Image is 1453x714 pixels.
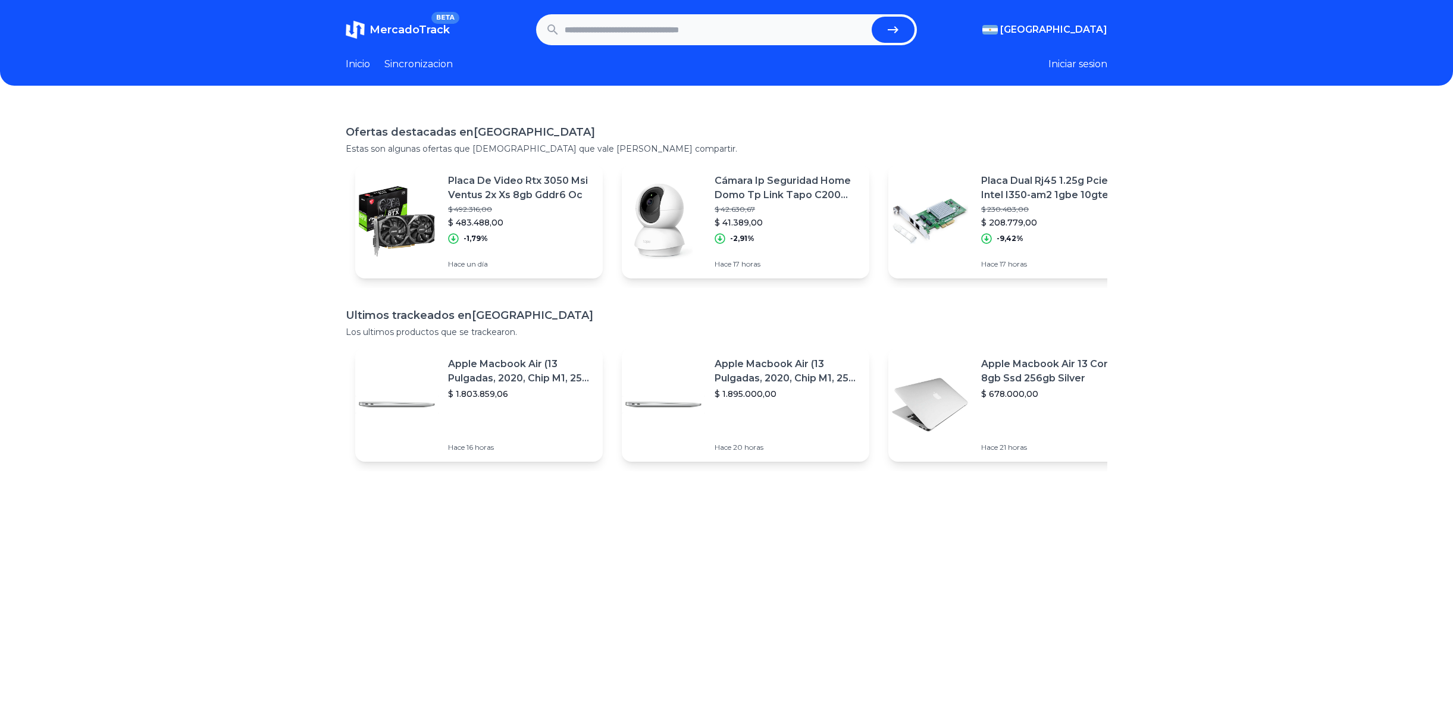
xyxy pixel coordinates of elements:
p: $ 1.895.000,00 [715,388,860,400]
p: Apple Macbook Air (13 Pulgadas, 2020, Chip M1, 256 Gb De Ssd, 8 Gb De Ram) - Plata [448,357,593,386]
a: Featured imageCámara Ip Seguridad Home Domo Tp Link Tapo C200 Gira 360º Bg$ 42.630,67$ 41.389,00-... [622,164,869,278]
p: $ 678.000,00 [981,388,1126,400]
p: -1,79% [464,234,488,243]
p: Hace 21 horas [981,443,1126,452]
img: Featured image [622,363,705,446]
button: Iniciar sesion [1048,57,1107,71]
p: Apple Macbook Air 13 Core I5 8gb Ssd 256gb Silver [981,357,1126,386]
a: Inicio [346,57,370,71]
img: Featured image [355,363,439,446]
img: Featured image [355,180,439,263]
h1: Ofertas destacadas en [GEOGRAPHIC_DATA] [346,124,1107,140]
img: Featured image [888,180,972,263]
p: Los ultimos productos que se trackearon. [346,326,1107,338]
a: Featured imageApple Macbook Air (13 Pulgadas, 2020, Chip M1, 256 Gb De Ssd, 8 Gb De Ram) - Plata$... [355,347,603,462]
img: Featured image [888,363,972,446]
a: Featured imagePlaca Dual Rj45 1.25g Pcie X4 Intel I350-am2 1gbe 10gtek$ 230.483,00$ 208.779,00-9,... [888,164,1136,278]
p: Hace un día [448,259,593,269]
p: Estas son algunas ofertas que [DEMOGRAPHIC_DATA] que vale [PERSON_NAME] compartir. [346,143,1107,155]
button: [GEOGRAPHIC_DATA] [982,23,1107,37]
a: Featured imageApple Macbook Air (13 Pulgadas, 2020, Chip M1, 256 Gb De Ssd, 8 Gb De Ram) - Plata$... [622,347,869,462]
p: -2,91% [730,234,754,243]
img: Featured image [622,180,705,263]
p: -9,42% [997,234,1023,243]
a: Sincronizacion [384,57,453,71]
p: Cámara Ip Seguridad Home Domo Tp Link Tapo C200 Gira 360º Bg [715,174,860,202]
p: $ 41.389,00 [715,217,860,228]
a: Featured imageApple Macbook Air 13 Core I5 8gb Ssd 256gb Silver$ 678.000,00Hace 21 horas [888,347,1136,462]
p: $ 230.483,00 [981,205,1126,214]
p: $ 492.316,00 [448,205,593,214]
p: Hace 20 horas [715,443,860,452]
img: MercadoTrack [346,20,365,39]
p: $ 1.803.859,06 [448,388,593,400]
p: $ 42.630,67 [715,205,860,214]
h1: Ultimos trackeados en [GEOGRAPHIC_DATA] [346,307,1107,324]
p: Hace 17 horas [981,259,1126,269]
p: Placa De Video Rtx 3050 Msi Ventus 2x Xs 8gb Gddr6 Oc [448,174,593,202]
p: Placa Dual Rj45 1.25g Pcie X4 Intel I350-am2 1gbe 10gtek [981,174,1126,202]
p: $ 208.779,00 [981,217,1126,228]
a: MercadoTrackBETA [346,20,450,39]
img: Argentina [982,25,998,35]
p: $ 483.488,00 [448,217,593,228]
a: Featured imagePlaca De Video Rtx 3050 Msi Ventus 2x Xs 8gb Gddr6 Oc$ 492.316,00$ 483.488,00-1,79%... [355,164,603,278]
p: Hace 17 horas [715,259,860,269]
span: BETA [431,12,459,24]
span: MercadoTrack [369,23,450,36]
p: Apple Macbook Air (13 Pulgadas, 2020, Chip M1, 256 Gb De Ssd, 8 Gb De Ram) - Plata [715,357,860,386]
p: Hace 16 horas [448,443,593,452]
span: [GEOGRAPHIC_DATA] [1000,23,1107,37]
